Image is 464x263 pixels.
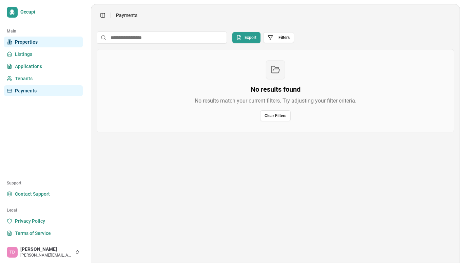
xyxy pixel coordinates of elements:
a: Privacy Policy [4,216,83,226]
h3: No results found [195,85,356,94]
button: Trevor Day[PERSON_NAME][PERSON_NAME][EMAIL_ADDRESS][DOMAIN_NAME] [4,244,83,260]
div: Main [4,26,83,37]
div: Support [4,178,83,189]
span: Tenants [15,75,33,82]
a: Terms of Service [4,228,83,239]
a: Occupi [4,4,83,20]
span: Properties [15,39,38,45]
span: Occupi [20,9,80,15]
span: [PERSON_NAME] [20,246,72,253]
p: No results match your current filters. Try adjusting your filter criteria. [195,97,356,105]
button: Clear Filters [260,110,291,121]
a: Tenants [4,73,83,84]
span: [PERSON_NAME][EMAIL_ADDRESS][DOMAIN_NAME] [20,253,72,258]
span: Export [245,35,256,40]
span: Applications [15,63,42,70]
span: Payments [116,12,137,19]
a: Contact Support [4,189,83,199]
span: Privacy Policy [15,218,45,224]
a: Listings [4,49,83,60]
nav: breadcrumb [116,12,137,19]
div: Legal [4,205,83,216]
span: Contact Support [15,191,50,197]
a: Payments [4,85,83,96]
a: Properties [4,37,83,47]
span: Payments [15,87,37,94]
button: Export [232,32,260,43]
img: Trevor Day [7,247,18,258]
a: Applications [4,61,83,72]
span: Listings [15,51,32,58]
button: Filters [263,32,294,43]
span: Terms of Service [15,230,51,237]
